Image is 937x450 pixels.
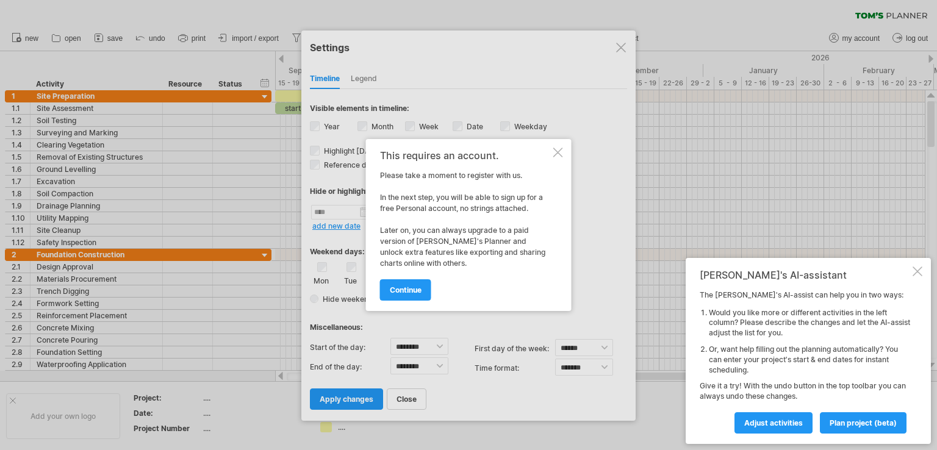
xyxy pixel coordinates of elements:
[390,285,422,295] span: continue
[380,150,551,300] div: Please take a moment to register with us. In the next step, you will be able to sign up for a fre...
[734,412,813,434] a: Adjust activities
[700,269,910,281] div: [PERSON_NAME]'s AI-assistant
[380,150,551,161] div: This requires an account.
[709,308,910,338] li: Would you like more or different activities in the left column? Please describe the changes and l...
[700,290,910,433] div: The [PERSON_NAME]'s AI-assist can help you in two ways: Give it a try! With the undo button in th...
[830,418,897,427] span: plan project (beta)
[820,412,906,434] a: plan project (beta)
[744,418,803,427] span: Adjust activities
[709,345,910,375] li: Or, want help filling out the planning automatically? You can enter your project's start & end da...
[380,279,431,301] a: continue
